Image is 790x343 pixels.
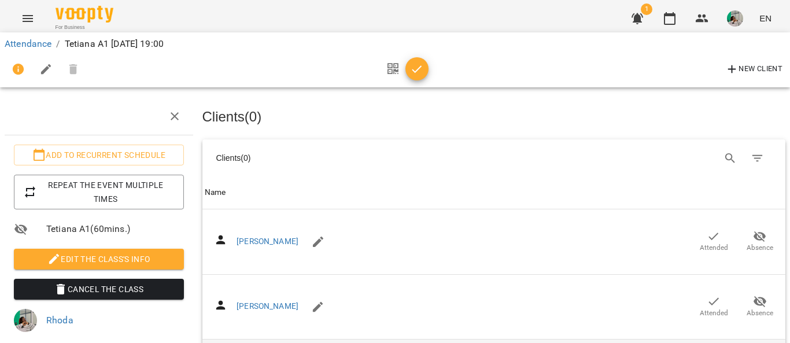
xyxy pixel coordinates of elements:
[717,145,744,172] button: Search
[14,175,184,209] button: Repeat the event multiple times
[744,145,771,172] button: Filter
[737,226,783,258] button: Absence
[722,60,785,79] button: New Client
[691,290,737,323] button: Attended
[202,139,786,176] div: Table Toolbar
[725,62,782,76] span: New Client
[205,186,784,200] span: Name
[216,152,484,164] div: Clients ( 0 )
[755,8,776,29] button: EN
[5,37,785,51] nav: breadcrumb
[747,308,773,318] span: Absence
[46,222,184,236] span: Tetiana A1 ( 60 mins. )
[237,301,298,311] a: [PERSON_NAME]
[65,37,164,51] p: Tetiana A1 [DATE] 19:00
[14,309,37,332] img: 078c503d515f29e44a6efff9a10fac63.jpeg
[46,315,73,326] a: Rhoda
[14,249,184,270] button: Edit the class's Info
[23,252,175,266] span: Edit the class's Info
[737,290,783,323] button: Absence
[205,186,226,200] div: Name
[747,243,773,253] span: Absence
[759,12,771,24] span: EN
[23,148,175,162] span: Add to recurrent schedule
[14,5,42,32] button: Menu
[23,178,175,206] span: Repeat the event multiple times
[5,38,51,49] a: Attendance
[205,186,226,200] div: Sort
[691,226,737,258] button: Attended
[641,3,652,15] span: 1
[56,24,113,31] span: For Business
[727,10,743,27] img: 078c503d515f29e44a6efff9a10fac63.jpeg
[700,308,728,318] span: Attended
[14,145,184,165] button: Add to recurrent schedule
[202,109,786,124] h3: Clients ( 0 )
[237,237,298,246] a: [PERSON_NAME]
[23,282,175,296] span: Cancel the class
[700,243,728,253] span: Attended
[56,6,113,23] img: Voopty Logo
[14,279,184,300] button: Cancel the class
[56,37,60,51] li: /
